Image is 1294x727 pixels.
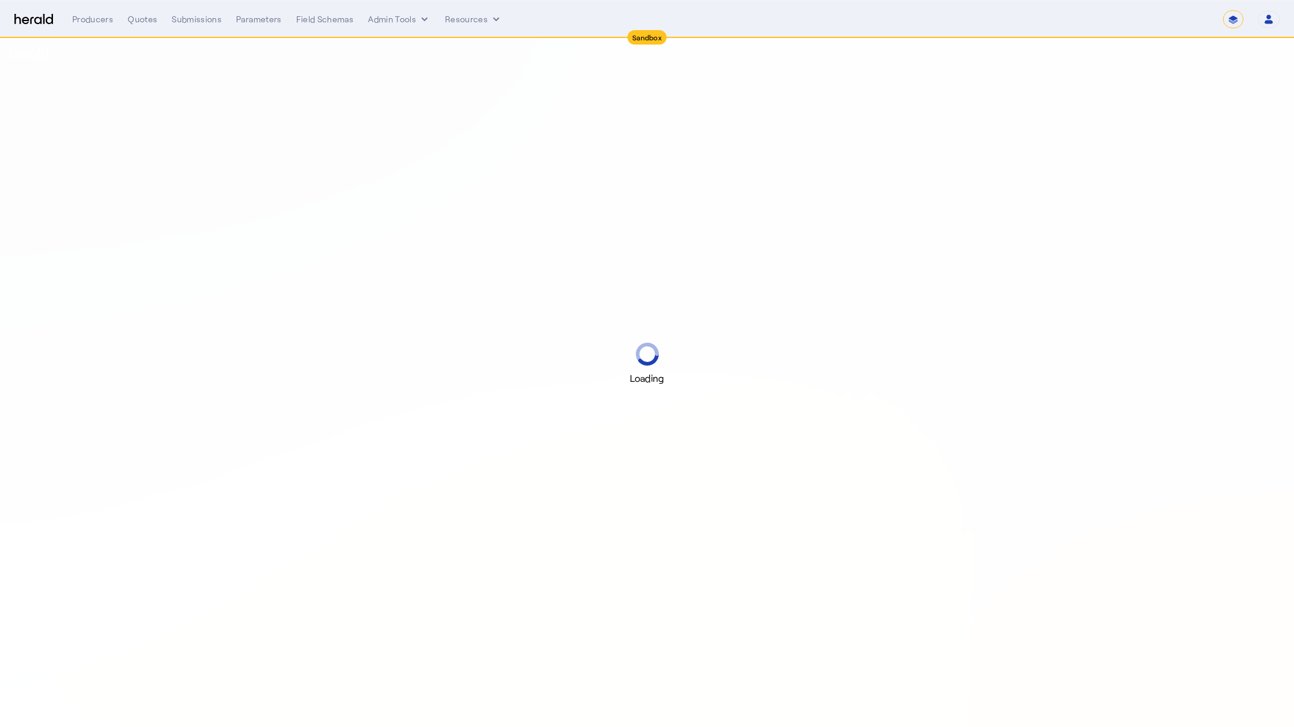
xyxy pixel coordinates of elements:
[14,14,53,25] img: Herald Logo
[72,13,113,25] div: Producers
[296,13,354,25] div: Field Schemas
[236,13,282,25] div: Parameters
[368,13,431,25] button: internal dropdown menu
[172,13,222,25] div: Submissions
[627,30,667,45] div: Sandbox
[445,13,502,25] button: Resources dropdown menu
[128,13,157,25] div: Quotes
